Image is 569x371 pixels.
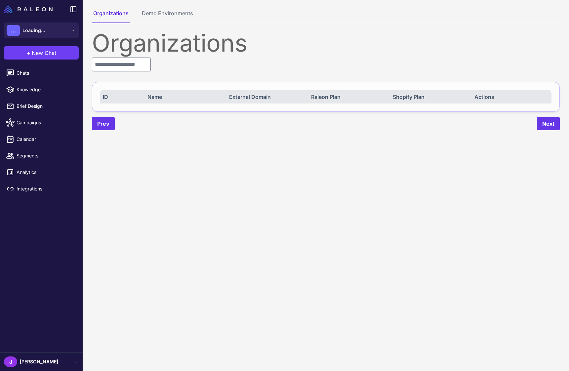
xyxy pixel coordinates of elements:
div: Shopify Plan [393,93,467,101]
div: ID [103,93,140,101]
a: Knowledge [3,83,80,97]
div: Organizations [92,31,560,55]
button: Organizations [92,9,130,23]
a: Campaigns [3,116,80,130]
span: Calendar [17,136,75,143]
a: Calendar [3,132,80,146]
div: J [4,356,17,367]
div: ... [7,25,20,36]
a: Chats [3,66,80,80]
img: Raleon Logo [4,5,53,13]
span: Loading... [22,27,45,34]
a: Segments [3,149,80,163]
button: ...Loading... [4,22,79,38]
span: Campaigns [17,119,75,126]
span: Knowledge [17,86,75,93]
div: Name [147,93,222,101]
button: Next [537,117,560,130]
div: External Domain [229,93,304,101]
a: Raleon Logo [4,5,55,13]
button: Demo Environments [141,9,194,23]
span: + [27,49,30,57]
span: [PERSON_NAME] [20,358,58,365]
div: Raleon Plan [311,93,386,101]
div: Actions [474,93,549,101]
a: Analytics [3,165,80,179]
a: Brief Design [3,99,80,113]
button: +New Chat [4,46,79,60]
span: Analytics [17,169,75,176]
span: Segments [17,152,75,159]
span: Chats [17,69,75,77]
a: Integrations [3,182,80,196]
span: Integrations [17,185,75,192]
span: Brief Design [17,103,75,110]
button: Prev [92,117,115,130]
span: New Chat [32,49,56,57]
